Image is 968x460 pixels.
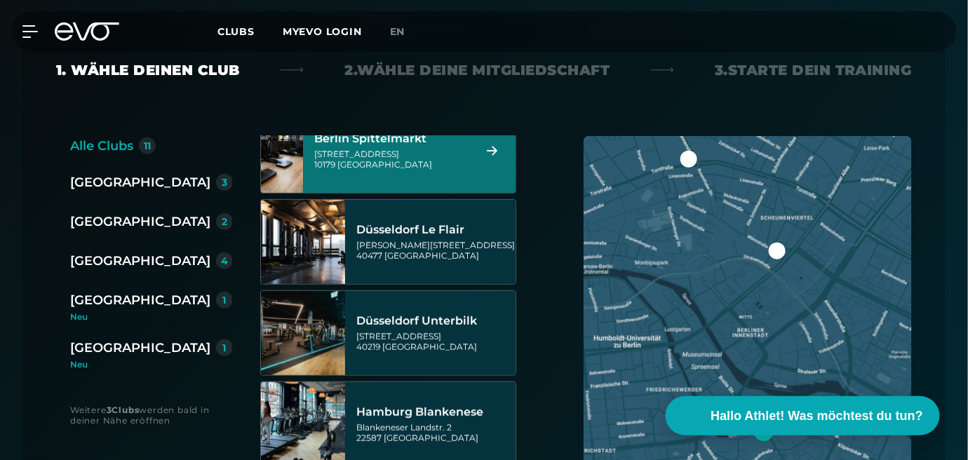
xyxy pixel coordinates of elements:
span: Hallo Athlet! Was möchtest du tun? [711,407,923,426]
div: Berlin Spittelmarkt [314,132,470,146]
div: 2 [222,217,227,226]
a: Clubs [217,25,283,38]
div: [GEOGRAPHIC_DATA] [70,290,210,310]
button: Hallo Athlet! Was möchtest du tun? [666,396,940,435]
a: MYEVO LOGIN [283,25,362,38]
span: Clubs [217,25,255,38]
div: Hamburg Blankenese [356,405,512,419]
div: [STREET_ADDRESS] 40219 [GEOGRAPHIC_DATA] [356,331,512,352]
strong: 3 [107,405,112,415]
div: Alle Clubs [70,136,133,156]
span: en [390,25,405,38]
div: 1 [223,295,227,305]
div: 3. Starte dein Training [715,60,912,80]
div: 1 [223,343,227,353]
div: 3 [222,177,227,187]
div: Weitere werden bald in deiner Nähe eröffnen [70,405,232,426]
div: Blankeneser Landstr. 2 22587 [GEOGRAPHIC_DATA] [356,422,512,443]
div: 4 [221,256,228,266]
div: Neu [70,313,244,321]
strong: Clubs [112,405,139,415]
div: [GEOGRAPHIC_DATA] [70,212,210,231]
div: Neu [70,360,233,369]
div: 2. Wähle deine Mitgliedschaft [345,60,610,80]
a: en [390,24,422,40]
div: 1. Wähle deinen Club [56,60,240,80]
div: 11 [144,141,151,151]
div: [GEOGRAPHIC_DATA] [70,338,210,358]
div: Düsseldorf Le Flair [356,223,515,237]
img: Düsseldorf Le Flair [261,200,345,284]
img: Düsseldorf Unterbilk [261,291,345,375]
img: Berlin Spittelmarkt [240,109,324,193]
div: [GEOGRAPHIC_DATA] [70,251,210,271]
div: [STREET_ADDRESS] 10179 [GEOGRAPHIC_DATA] [314,149,470,170]
div: [PERSON_NAME][STREET_ADDRESS] 40477 [GEOGRAPHIC_DATA] [356,240,515,261]
div: Düsseldorf Unterbilk [356,314,512,328]
div: [GEOGRAPHIC_DATA] [70,172,210,192]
